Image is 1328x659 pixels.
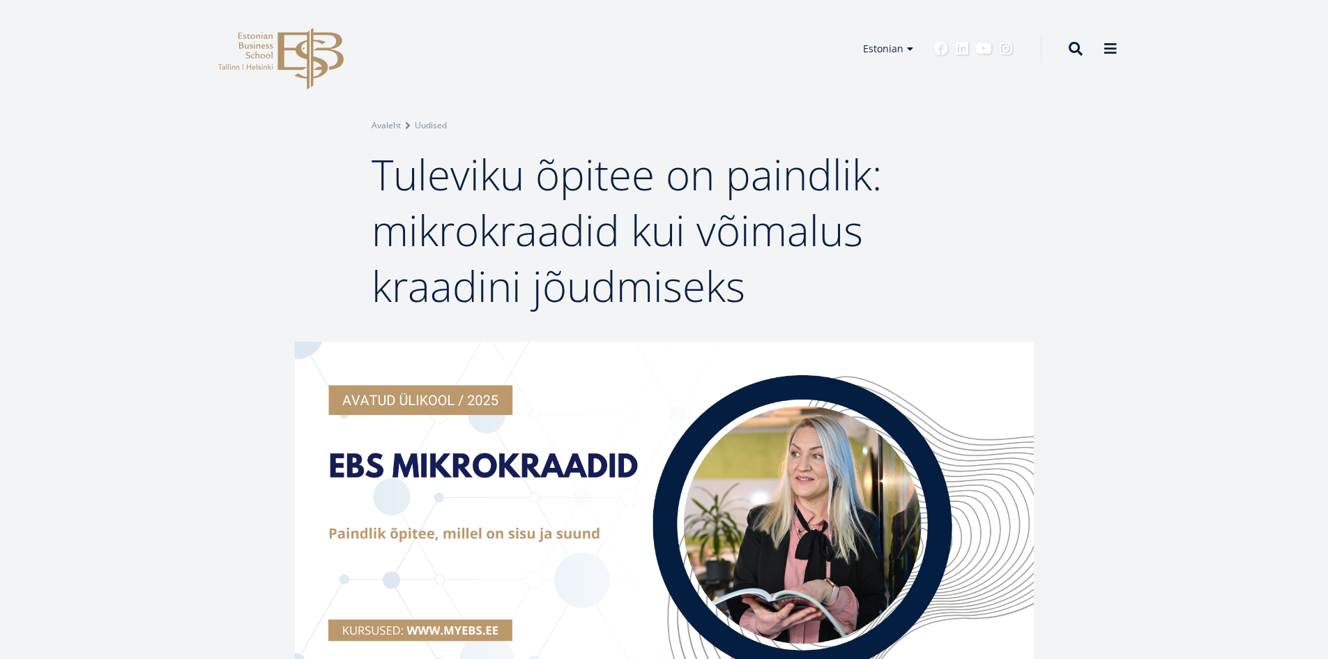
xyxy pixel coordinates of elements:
a: Youtube [976,42,992,56]
a: Avaleht [372,119,401,132]
a: Instagram [999,42,1013,56]
a: Linkedin [955,42,969,56]
a: Facebook [934,42,948,56]
a: Uudised [415,119,447,132]
span: Tuleviku õpitee on paindlik: mikrokraadid kui võimalus kraadini jõudmiseks [372,146,882,315]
